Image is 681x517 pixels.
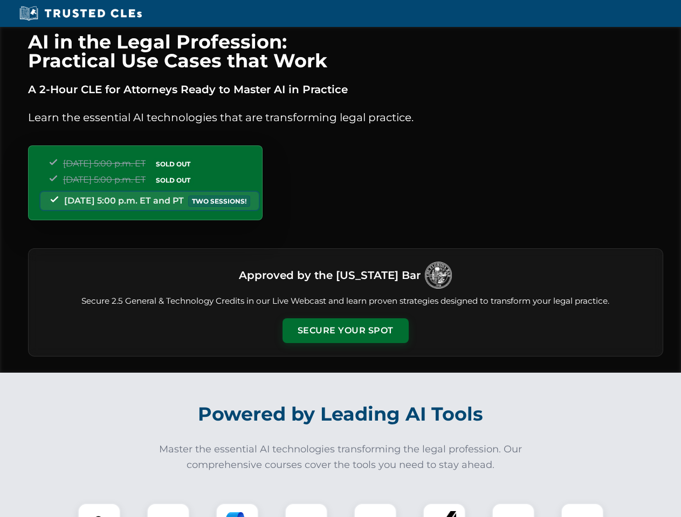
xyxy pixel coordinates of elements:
span: [DATE] 5:00 p.m. ET [63,174,146,185]
p: Secure 2.5 General & Technology Credits in our Live Webcast and learn proven strategies designed ... [42,295,650,308]
h2: Powered by Leading AI Tools [42,395,639,433]
p: Master the essential AI technologies transforming the legal profession. Our comprehensive courses... [152,442,529,473]
p: Learn the essential AI technologies that are transforming legal practice. [28,109,663,126]
span: [DATE] 5:00 p.m. ET [63,158,146,169]
span: SOLD OUT [152,174,194,186]
p: A 2-Hour CLE for Attorneys Ready to Master AI in Practice [28,81,663,98]
img: Trusted CLEs [16,5,145,22]
span: SOLD OUT [152,158,194,170]
h1: AI in the Legal Profession: Practical Use Cases that Work [28,32,663,70]
img: Logo [425,262,452,289]
button: Secure Your Spot [283,318,409,343]
h3: Approved by the [US_STATE] Bar [239,266,421,285]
